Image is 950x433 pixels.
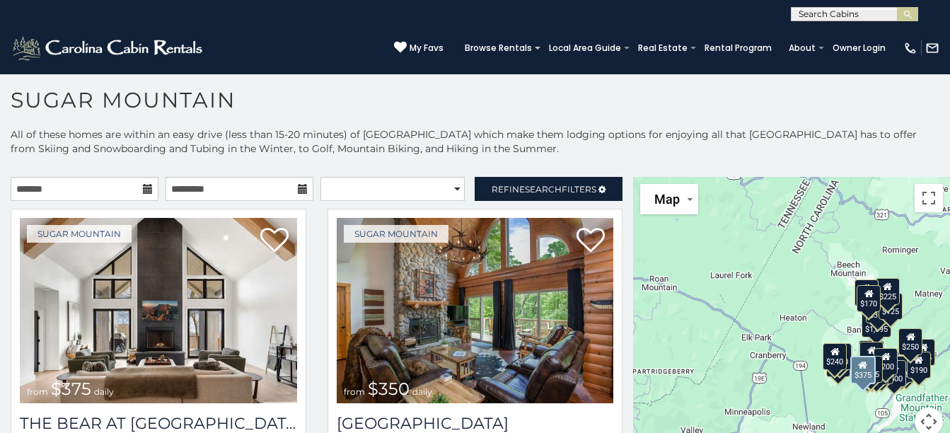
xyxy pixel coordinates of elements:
[823,343,847,370] div: $240
[857,285,881,312] div: $170
[907,352,931,379] div: $190
[697,38,779,58] a: Rental Program
[11,34,207,62] img: White-1-2.png
[492,184,596,195] span: Refine Filters
[337,414,614,433] h3: Grouse Moor Lodge
[525,184,562,195] span: Search
[542,38,628,58] a: Local Area Guide
[27,386,48,397] span: from
[862,311,891,337] div: $1,095
[874,348,898,375] div: $200
[20,414,297,433] h3: The Bear At Sugar Mountain
[855,279,879,306] div: $240
[925,41,939,55] img: mail-regular-white.png
[859,342,884,369] div: $300
[903,41,917,55] img: phone-regular-white.png
[782,38,823,58] a: About
[876,278,900,305] div: $225
[475,177,622,201] a: RefineSearchFilters
[850,356,876,384] div: $375
[826,38,893,58] a: Owner Login
[27,225,132,243] a: Sugar Mountain
[394,41,444,55] a: My Favs
[898,328,922,355] div: $250
[51,379,91,399] span: $375
[344,225,448,243] a: Sugar Mountain
[94,386,114,397] span: daily
[337,218,614,403] a: Grouse Moor Lodge from $350 daily
[912,339,936,366] div: $155
[20,414,297,433] a: The Bear At [GEOGRAPHIC_DATA]
[337,414,614,433] a: [GEOGRAPHIC_DATA]
[577,226,605,256] a: Add to favorites
[410,42,444,54] span: My Favs
[344,386,365,397] span: from
[368,379,410,399] span: $350
[654,192,680,207] span: Map
[20,218,297,403] img: The Bear At Sugar Mountain
[260,226,289,256] a: Add to favorites
[890,356,914,383] div: $195
[20,218,297,403] a: The Bear At Sugar Mountain from $375 daily
[412,386,432,397] span: daily
[458,38,539,58] a: Browse Rentals
[879,293,903,320] div: $125
[859,340,884,367] div: $190
[337,218,614,403] img: Grouse Moor Lodge
[631,38,695,58] a: Real Estate
[640,184,698,214] button: Change map style
[915,184,943,212] button: Toggle fullscreen view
